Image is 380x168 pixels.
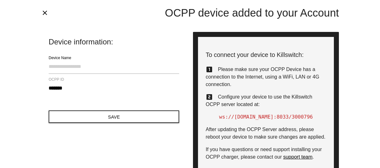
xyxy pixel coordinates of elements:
span: Device information: [49,37,179,47]
span: OCPP device added to your Account [165,7,339,19]
label: Device Name [49,55,71,61]
span: ws://[DOMAIN_NAME]:8033 [219,114,289,120]
span: /3000796 [289,114,313,120]
i: close [41,9,49,17]
p: To connect your device to Killswitch: [206,50,326,59]
i: looks_one [206,66,213,73]
p: . [206,146,326,161]
i: looks_two [206,93,213,101]
span: After updating the OCPP Server address, please reboot your device to make sure changes are applied. [206,127,325,140]
a: support team [283,154,312,160]
span: Configure your device to use the Killswitch OCPP server located at: [206,94,312,107]
label: OCPP ID [49,77,64,82]
span: If you have questions or need support installing your OCPP charger, please contact our [206,147,322,160]
button: Save [49,110,179,123]
span: Please make sure your OCPP Device has a connection to the Internet, using a WiFi, LAN or 4G conne... [206,67,319,87]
